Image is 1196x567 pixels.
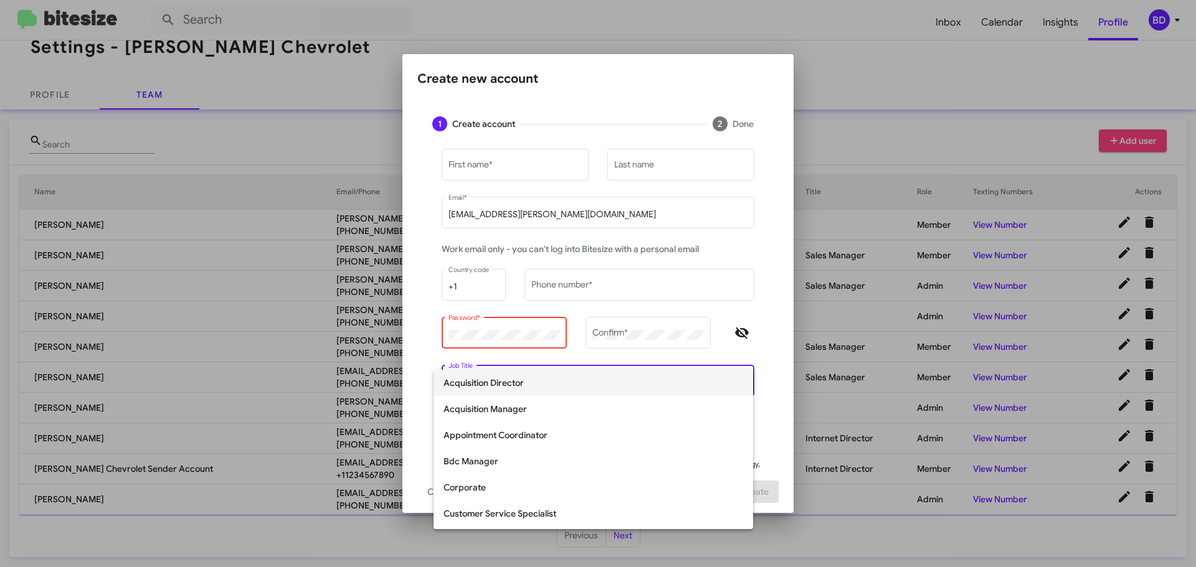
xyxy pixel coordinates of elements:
[444,474,743,500] span: Corporate
[444,422,743,448] span: Appointment Coordinator
[444,448,743,474] span: Bdc Manager
[444,500,743,527] span: Customer Service Specialist
[444,370,743,396] span: Acquisition Director
[444,527,743,553] span: General Manager
[444,396,743,422] span: Acquisition Manager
